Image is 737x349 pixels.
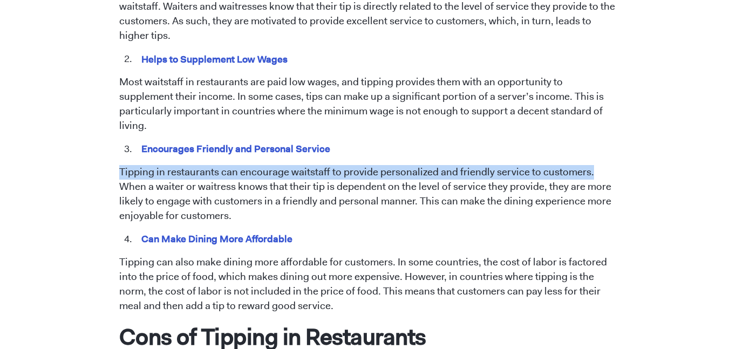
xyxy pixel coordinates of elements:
[119,255,618,313] p: Tipping can also make dining more affordable for customers. In some countries, the cost of labor ...
[140,140,332,157] mark: Encourages Friendly and Personal Service
[119,165,618,223] p: Tipping in restaurants can encourage waitstaff to provide personalized and friendly service to cu...
[119,75,618,133] p: Most waitstaff in restaurants are paid low wages, and tipping provides them with an opportunity t...
[140,230,295,247] mark: Can Make Dining More Affordable
[140,51,290,67] mark: Helps to Supplement Low Wages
